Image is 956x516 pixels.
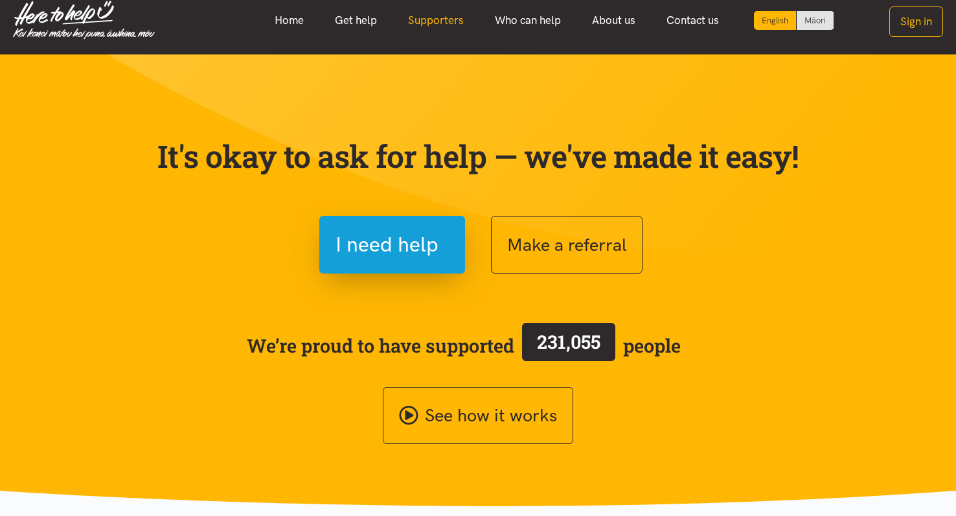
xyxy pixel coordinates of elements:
[754,11,797,30] div: Current language
[154,137,802,175] p: It's okay to ask for help — we've made it easy!
[514,320,623,371] a: 231,055
[537,329,600,354] span: 231,055
[576,6,651,34] a: About us
[383,387,573,445] a: See how it works
[651,6,734,34] a: Contact us
[889,6,943,37] button: Sign in
[13,1,155,40] img: Home
[247,320,681,371] span: We’re proud to have supported people
[479,6,576,34] a: Who can help
[336,228,438,261] span: I need help
[319,216,465,274] button: I need help
[491,216,643,274] button: Make a referral
[259,6,319,34] a: Home
[797,11,834,30] a: Switch to Te Reo Māori
[319,6,393,34] a: Get help
[393,6,479,34] a: Supporters
[754,11,834,30] div: Language toggle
